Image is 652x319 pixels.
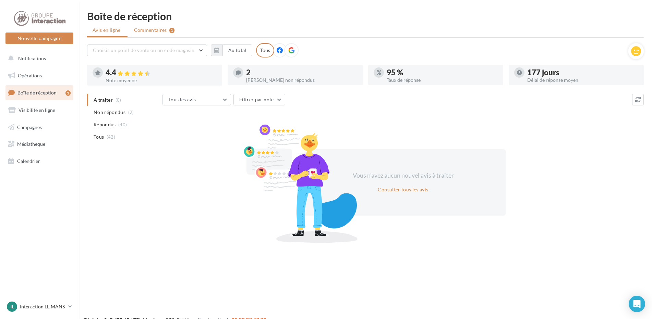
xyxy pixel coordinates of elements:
[18,55,46,61] span: Notifications
[222,44,252,56] button: Au total
[4,51,72,66] button: Notifications
[106,69,217,77] div: 4.4
[65,90,71,96] div: 1
[4,103,75,117] a: Visibilité en ligne
[94,109,125,116] span: Non répondus
[17,90,57,95] span: Boîte de réception
[4,120,75,135] a: Campagnes
[94,121,116,128] span: Répondus
[246,69,357,76] div: 2
[17,141,45,147] span: Médiathèque
[629,296,645,312] div: Open Intercom Messenger
[168,97,196,102] span: Tous les avis
[246,78,357,82] div: [PERSON_NAME] non répondus
[93,47,194,53] span: Choisir un point de vente ou un code magasin
[375,186,431,194] button: Consulter tous les avis
[527,69,638,76] div: 177 jours
[94,133,104,140] span: Tous
[344,171,462,180] div: Vous n'avez aucun nouvel avis à traiter
[20,303,65,310] p: Interaction LE MANS
[134,27,167,34] span: Commentaires
[211,44,252,56] button: Au total
[17,124,42,130] span: Campagnes
[4,85,75,100] a: Boîte de réception1
[87,11,644,21] div: Boîte de réception
[162,94,231,105] button: Tous les avis
[527,78,638,82] div: Délai de réponse moyen
[387,69,498,76] div: 95 %
[233,94,285,105] button: Filtrer par note
[4,68,75,83] a: Opérations
[256,43,274,58] div: Tous
[5,33,73,44] button: Nouvelle campagne
[107,134,115,140] span: (42)
[106,78,217,83] div: Note moyenne
[17,158,40,164] span: Calendrier
[18,73,42,78] span: Opérations
[4,154,75,168] a: Calendrier
[19,107,55,113] span: Visibilité en ligne
[4,137,75,151] a: Médiathèque
[10,303,14,310] span: IL
[387,78,498,82] div: Taux de réponse
[128,110,134,115] span: (2)
[169,28,174,33] div: 1
[87,44,207,56] button: Choisir un point de vente ou un code magasin
[5,300,73,313] a: IL Interaction LE MANS
[118,122,127,127] span: (40)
